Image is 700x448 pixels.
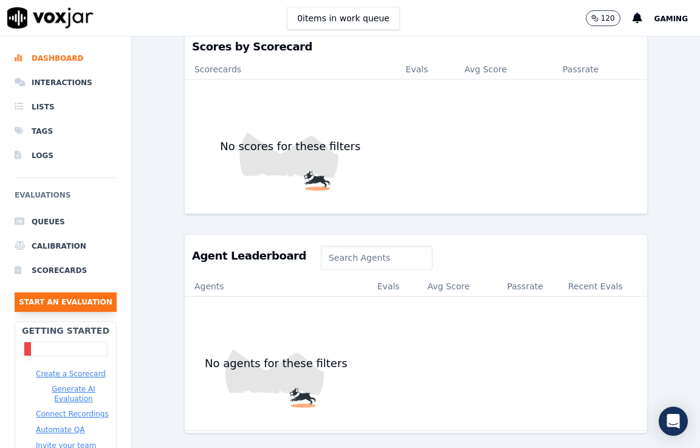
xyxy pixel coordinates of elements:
[15,210,117,234] a: Queues
[492,277,558,297] th: Passrate
[287,7,400,30] button: 0items in work queue
[455,60,542,79] th: Avg Score
[321,246,433,270] input: Search Agents
[192,41,640,52] h3: Scores by Scorecard
[15,143,117,168] a: Logs
[654,15,688,23] span: Gaming
[185,60,396,79] th: Scorecards
[192,250,306,261] h3: Agent Leaderboard
[7,7,94,29] img: voxjar logo
[200,355,352,372] p: No agents for these filters
[185,80,396,213] img: fun dog
[368,277,418,297] th: Evals
[659,407,688,436] div: Open Intercom Messenger
[15,188,117,210] h6: Evaluations
[396,60,455,79] th: Evals
[36,369,106,379] button: Create a Scorecard
[22,325,109,337] h2: Getting Started
[15,292,117,312] button: Start an Evaluation
[185,297,368,430] img: fun dog
[541,60,620,79] th: Passrate
[15,46,117,71] a: Dashboard
[185,277,368,297] th: Agents
[15,119,117,143] a: Tags
[36,409,109,419] button: Connect Recordings
[215,138,365,155] p: No scores for these filters
[558,277,647,297] th: Recent Evals
[417,277,492,297] th: Avg Score
[15,258,117,283] a: Scorecards
[654,11,700,26] button: Gaming
[586,10,633,26] button: 120
[601,13,615,23] p: 120
[15,95,117,119] a: Lists
[36,384,111,404] button: Generate AI Evaluation
[36,425,84,435] button: Automate QA
[15,71,117,95] a: Interactions
[15,234,117,258] a: Calibration
[586,10,620,26] button: 120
